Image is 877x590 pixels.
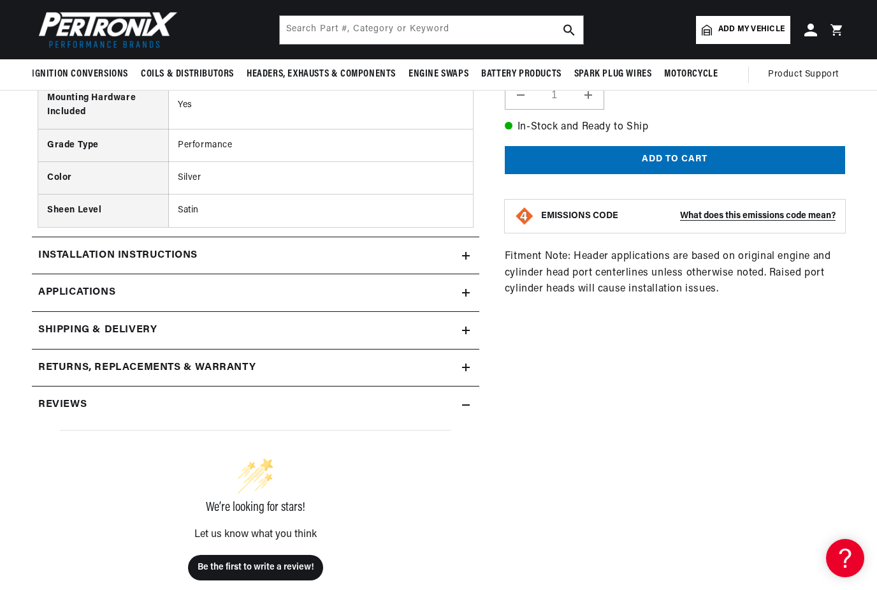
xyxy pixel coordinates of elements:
[32,68,128,81] span: Ignition Conversions
[38,162,169,195] th: Color
[169,82,473,129] td: Yes
[169,129,473,161] td: Performance
[514,206,535,226] img: Emissions code
[32,274,479,312] a: Applications
[38,195,169,227] th: Sheen Level
[60,529,451,540] div: Let us know what you think
[541,210,836,222] button: EMISSIONS CODEWhat does this emissions code mean?
[768,59,845,90] summary: Product Support
[32,350,479,387] summary: Returns, Replacements & Warranty
[38,322,157,339] h2: Shipping & Delivery
[169,162,473,195] td: Silver
[141,68,234,81] span: Coils & Distributors
[541,211,618,221] strong: EMISSIONS CODE
[240,59,402,89] summary: Headers, Exhausts & Components
[505,145,845,174] button: Add to cart
[32,237,479,274] summary: Installation instructions
[718,24,785,36] span: Add my vehicle
[658,59,724,89] summary: Motorcycle
[38,129,169,161] th: Grade Type
[38,397,87,413] h2: Reviews
[38,82,169,129] th: Mounting Hardware Included
[768,68,839,82] span: Product Support
[664,68,718,81] span: Motorcycle
[680,211,836,221] strong: What does this emissions code mean?
[169,195,473,227] td: Satin
[38,247,198,264] h2: Installation instructions
[481,68,562,81] span: Battery Products
[188,555,323,580] button: Be the first to write a review!
[32,312,479,349] summary: Shipping & Delivery
[247,68,396,81] span: Headers, Exhausts & Components
[32,387,479,424] summary: Reviews
[32,59,134,89] summary: Ignition Conversions
[38,360,256,376] h2: Returns, Replacements & Warranty
[134,59,240,89] summary: Coils & Distributors
[505,119,845,136] p: In-Stock and Ready to Ship
[32,8,178,52] img: Pertronix
[568,59,658,89] summary: Spark Plug Wires
[574,68,652,81] span: Spark Plug Wires
[555,16,583,44] button: search button
[402,59,475,89] summary: Engine Swaps
[60,501,451,514] div: We’re looking for stars!
[280,16,583,44] input: Search Part #, Category or Keyword
[409,68,468,81] span: Engine Swaps
[696,16,790,44] a: Add my vehicle
[475,59,568,89] summary: Battery Products
[38,284,115,301] span: Applications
